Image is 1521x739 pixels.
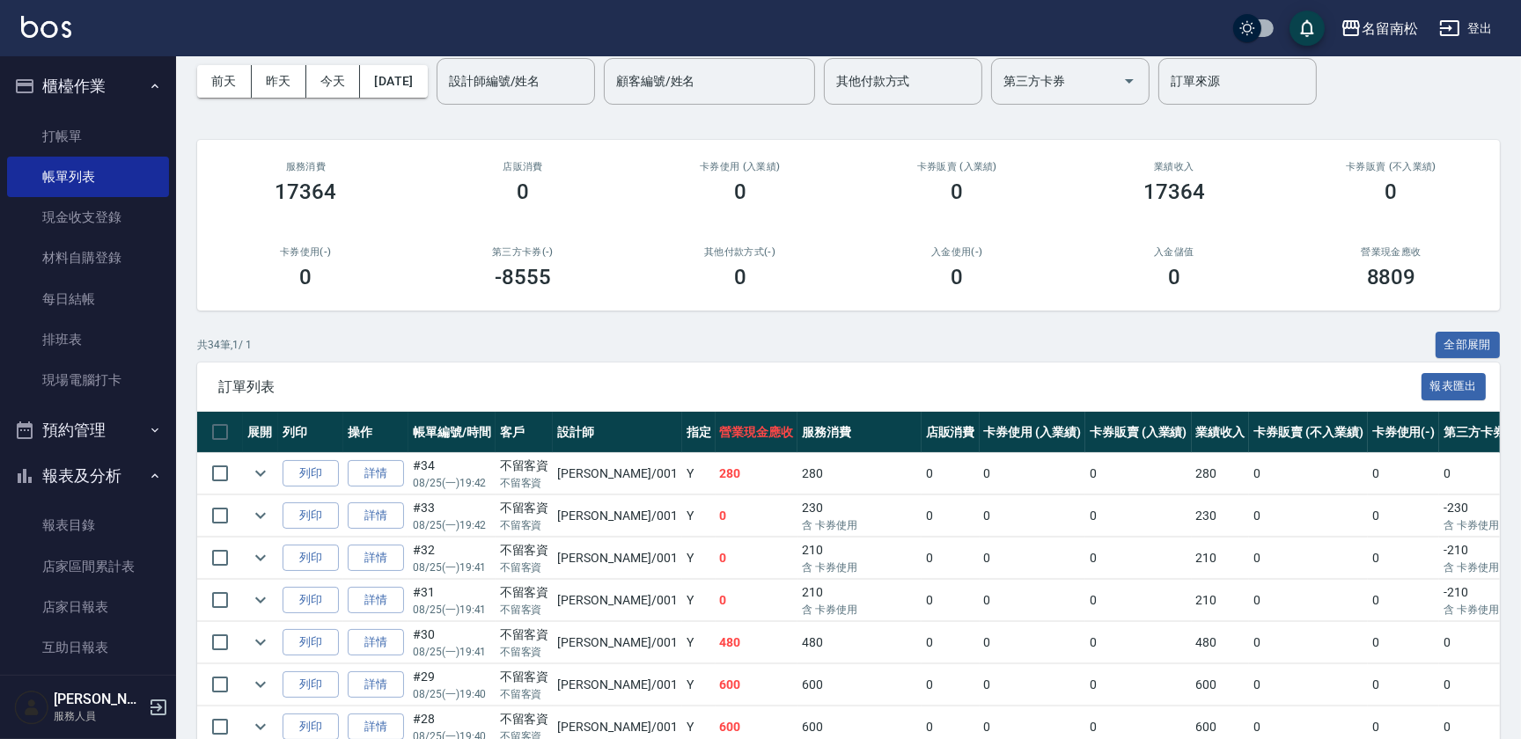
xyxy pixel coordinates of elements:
[7,157,169,197] a: 帳單列表
[802,517,916,533] p: 含 卡券使用
[500,626,549,644] div: 不留客資
[1192,622,1250,663] td: 480
[408,622,496,663] td: #30
[247,502,274,529] button: expand row
[413,517,491,533] p: 08/25 (一) 19:42
[1192,495,1250,537] td: 230
[7,116,169,157] a: 打帳單
[1192,538,1250,579] td: 210
[408,580,496,621] td: #31
[1085,664,1192,706] td: 0
[7,360,169,400] a: 現場電腦打卡
[7,279,169,319] a: 每日結帳
[413,475,491,491] p: 08/25 (一) 19:42
[870,246,1045,258] h2: 入金使用(-)
[54,708,143,724] p: 服務人員
[797,580,921,621] td: 210
[980,580,1086,621] td: 0
[922,495,980,537] td: 0
[797,664,921,706] td: 600
[797,538,921,579] td: 210
[7,546,169,587] a: 店家區間累計表
[7,587,169,627] a: 店家日報表
[1367,265,1416,289] h3: 8809
[682,495,716,537] td: Y
[682,538,716,579] td: Y
[553,495,681,537] td: [PERSON_NAME] /001
[682,412,716,453] th: 指定
[652,246,827,258] h2: 其他付款方式(-)
[413,686,491,702] p: 08/25 (一) 19:40
[1115,67,1143,95] button: Open
[500,686,549,702] p: 不留客資
[1087,161,1262,172] h2: 業績收入
[797,412,921,453] th: 服務消費
[716,538,798,579] td: 0
[197,65,252,98] button: 前天
[922,538,980,579] td: 0
[682,622,716,663] td: Y
[500,475,549,491] p: 不留客資
[500,710,549,728] div: 不留客資
[500,668,549,686] div: 不留客資
[1249,538,1367,579] td: 0
[922,453,980,494] td: 0
[7,453,169,499] button: 報表及分析
[1249,622,1367,663] td: 0
[716,453,798,494] td: 280
[1085,622,1192,663] td: 0
[1368,538,1440,579] td: 0
[734,265,746,289] h3: 0
[247,629,274,655] button: expand row
[348,629,404,656] a: 詳情
[1334,11,1425,47] button: 名留南松
[1143,179,1205,204] h3: 17364
[54,691,143,708] h5: [PERSON_NAME]
[1085,580,1192,621] td: 0
[1249,453,1367,494] td: 0
[1249,664,1367,706] td: 0
[436,246,611,258] h2: 第三方卡券(-)
[197,337,252,353] p: 共 34 筆, 1 / 1
[436,161,611,172] h2: 店販消費
[21,16,71,38] img: Logo
[283,671,339,699] button: 列印
[218,378,1422,396] span: 訂單列表
[1368,580,1440,621] td: 0
[1085,453,1192,494] td: 0
[360,65,427,98] button: [DATE]
[247,460,274,487] button: expand row
[343,412,408,453] th: 操作
[1385,179,1398,204] h3: 0
[348,587,404,614] a: 詳情
[980,495,1086,537] td: 0
[951,265,963,289] h3: 0
[408,664,496,706] td: #29
[348,460,404,487] a: 詳情
[1249,495,1367,537] td: 0
[218,161,393,172] h3: 服務消費
[716,622,798,663] td: 480
[1422,373,1487,400] button: 報表匯出
[980,622,1086,663] td: 0
[1249,580,1367,621] td: 0
[7,407,169,453] button: 預約管理
[218,246,393,258] h2: 卡券使用(-)
[1368,622,1440,663] td: 0
[348,502,404,530] a: 詳情
[283,502,339,530] button: 列印
[922,412,980,453] th: 店販消費
[500,457,549,475] div: 不留客資
[716,495,798,537] td: 0
[1168,265,1180,289] h3: 0
[413,644,491,660] p: 08/25 (一) 19:41
[1362,18,1418,40] div: 名留南松
[1432,12,1500,45] button: 登出
[1085,495,1192,537] td: 0
[283,629,339,656] button: 列印
[553,622,681,663] td: [PERSON_NAME] /001
[716,412,798,453] th: 營業現金應收
[283,545,339,572] button: 列印
[1290,11,1325,46] button: save
[1304,161,1479,172] h2: 卡券販賣 (不入業績)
